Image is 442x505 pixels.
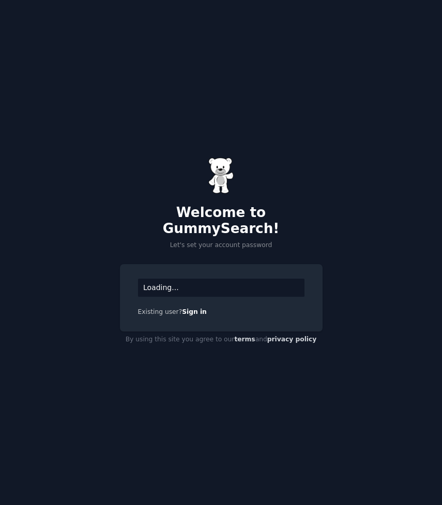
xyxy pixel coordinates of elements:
[208,157,234,194] img: Gummy Bear
[120,241,323,250] p: Let's set your account password
[234,336,255,343] a: terms
[120,205,323,237] h2: Welcome to GummySearch!
[182,308,207,315] a: Sign in
[120,331,323,348] div: By using this site you agree to our and
[138,308,182,315] span: Existing user?
[267,336,317,343] a: privacy policy
[138,279,304,297] div: Loading...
